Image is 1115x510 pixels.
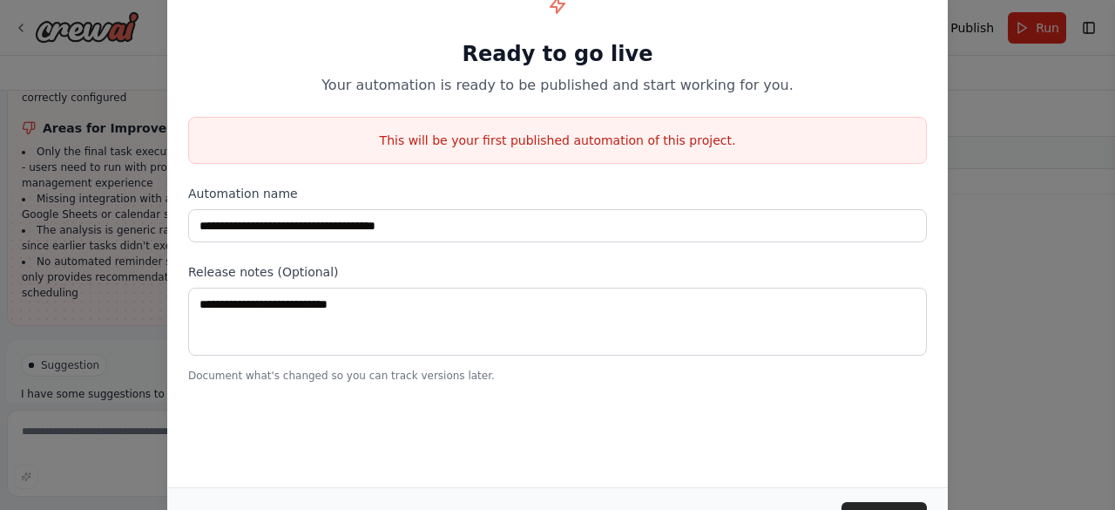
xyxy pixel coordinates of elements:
[188,185,927,202] label: Automation name
[188,263,927,281] label: Release notes (Optional)
[188,369,927,383] p: Document what's changed so you can track versions later.
[189,132,926,149] p: This will be your first published automation of this project.
[188,75,927,96] p: Your automation is ready to be published and start working for you.
[188,40,927,68] h1: Ready to go live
